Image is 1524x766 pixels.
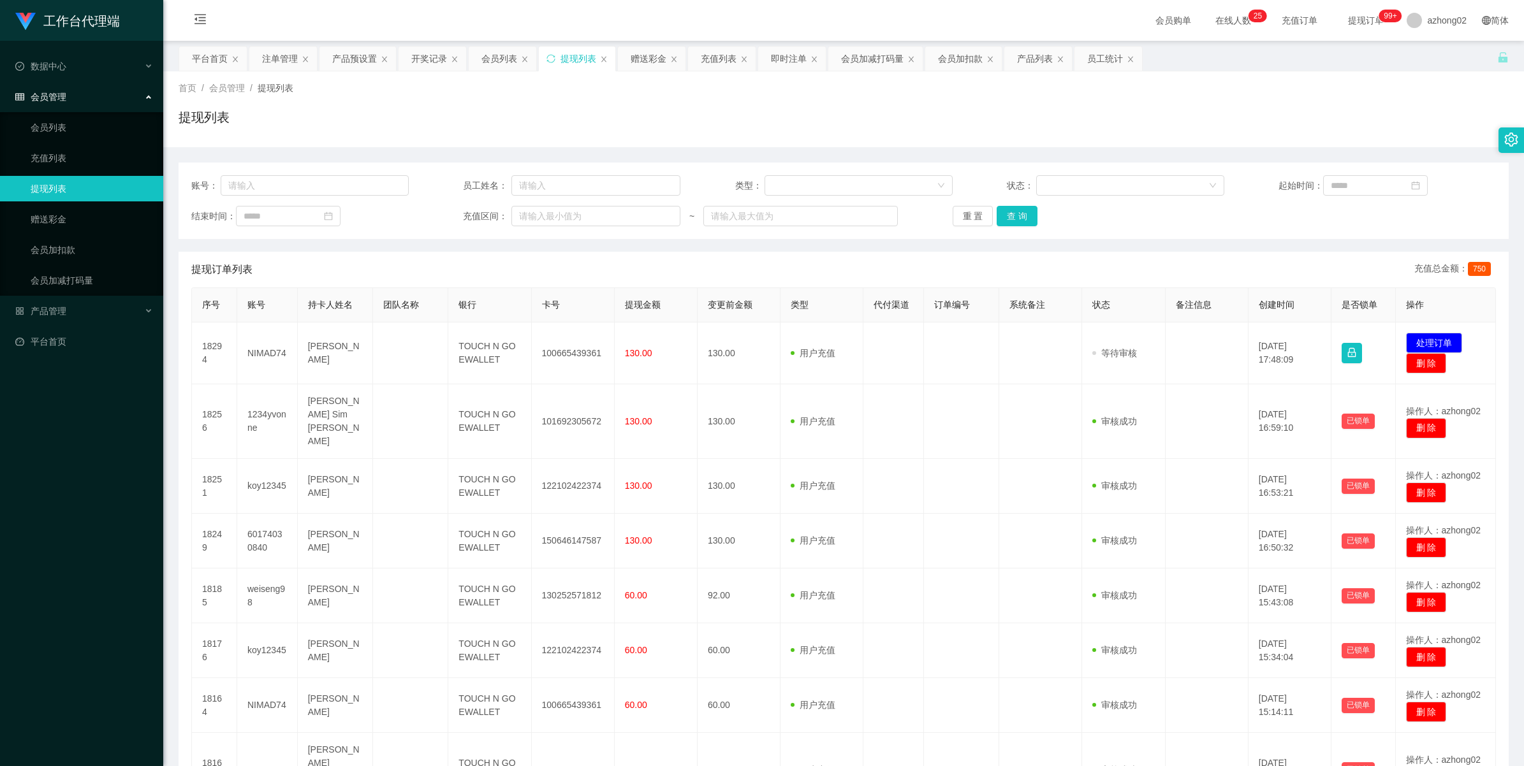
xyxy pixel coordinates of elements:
[448,678,531,733] td: TOUCH N GO EWALLET
[1406,537,1447,558] button: 删 除
[1342,533,1375,549] button: 已锁单
[298,568,373,623] td: [PERSON_NAME]
[701,47,736,71] div: 充值列表
[381,55,388,63] i: 图标: close
[1275,16,1324,25] span: 充值订单
[237,384,298,459] td: 1234yvonne
[625,348,652,358] span: 130.00
[1504,133,1518,147] i: 图标: setting
[15,61,66,71] span: 数据中心
[532,623,615,678] td: 122102422374
[532,322,615,384] td: 100665439361
[448,623,531,678] td: TOUCH N GO EWALLET
[561,47,596,71] div: 提现列表
[791,300,809,310] span: 类型
[179,83,196,93] span: 首页
[15,92,66,102] span: 会员管理
[1209,182,1217,191] i: 图标: down
[1342,698,1375,713] button: 已锁单
[1406,592,1447,612] button: 删 除
[298,514,373,568] td: [PERSON_NAME]
[625,481,652,491] span: 130.00
[237,322,298,384] td: NIMAD74
[192,384,237,459] td: 18256
[237,623,298,678] td: koy12345
[332,47,377,71] div: 产品预设置
[1468,262,1491,276] span: 750
[698,568,780,623] td: 92.00
[810,55,818,63] i: 图标: close
[511,175,680,196] input: 请输入
[735,179,765,192] span: 类型：
[1406,755,1481,765] span: 操作人：azhong02
[1009,300,1045,310] span: 系统备注
[201,83,204,93] span: /
[298,384,373,459] td: [PERSON_NAME] Sim [PERSON_NAME]
[1406,333,1462,353] button: 处理订单
[1406,406,1481,416] span: 操作人：azhong02
[1209,16,1257,25] span: 在线人数
[1092,481,1137,491] span: 审核成功
[192,514,237,568] td: 18249
[237,514,298,568] td: 60174030840
[1092,700,1137,710] span: 审核成功
[31,268,153,293] a: 会员加减打码量
[625,590,647,600] span: 60.00
[1342,300,1377,310] span: 是否锁单
[202,300,220,310] span: 序号
[1406,647,1447,667] button: 删 除
[937,182,945,191] i: 图标: down
[15,329,153,354] a: 图标: dashboard平台首页
[192,47,228,71] div: 平台首页
[411,47,447,71] div: 开奖记录
[308,300,353,310] span: 持卡人姓名
[625,535,652,546] span: 130.00
[953,206,993,226] button: 重 置
[15,306,66,316] span: 产品管理
[841,47,904,71] div: 会员加减打码量
[1342,414,1375,429] button: 已锁单
[680,210,703,223] span: ~
[791,481,835,491] span: 用户充值
[791,645,835,655] span: 用户充值
[448,322,531,384] td: TOUCH N GO EWALLET
[874,300,909,310] span: 代付渠道
[1406,580,1481,590] span: 操作人：azhong02
[191,179,221,192] span: 账号：
[625,645,647,655] span: 60.00
[15,92,24,101] i: 图标: table
[451,55,458,63] i: 图标: close
[1017,47,1053,71] div: 产品列表
[15,13,36,31] img: logo.9652507e.png
[237,568,298,623] td: weiseng98
[1249,384,1331,459] td: [DATE] 16:59:10
[1092,645,1137,655] span: 审核成功
[511,206,680,226] input: 请输入最小值为
[179,1,222,41] i: 图标: menu-fold
[15,307,24,315] i: 图标: appstore-o
[192,322,237,384] td: 18294
[448,384,531,459] td: TOUCH N GO EWALLET
[1406,702,1447,722] button: 删 除
[221,175,409,196] input: 请输入
[192,678,237,733] td: 18164
[463,210,511,223] span: 充值区间：
[1092,535,1137,546] span: 审核成功
[1249,623,1331,678] td: [DATE] 15:34:04
[250,83,253,93] span: /
[698,623,780,678] td: 60.00
[31,115,153,140] a: 会员列表
[1092,590,1137,600] span: 审核成功
[542,300,560,310] span: 卡号
[625,700,647,710] span: 60.00
[532,678,615,733] td: 100665439361
[237,459,298,514] td: koy12345
[192,568,237,623] td: 18185
[448,514,531,568] td: TOUCH N GO EWALLET
[625,416,652,426] span: 130.00
[1279,179,1323,192] span: 起始时间：
[1092,416,1137,426] span: 审核成功
[791,416,835,426] span: 用户充值
[1127,55,1134,63] i: 图标: close
[1379,10,1402,22] sup: 995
